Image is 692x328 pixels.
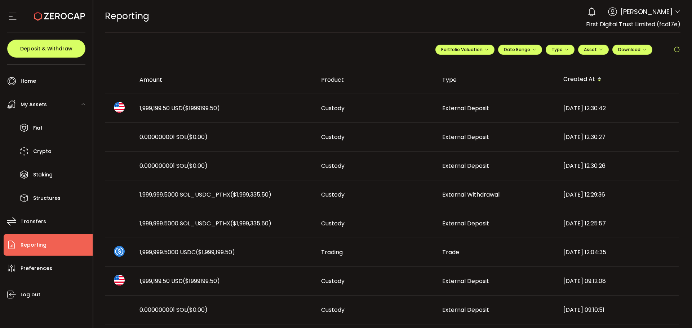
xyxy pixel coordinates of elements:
span: Custody [321,277,345,285]
span: Download [618,46,647,53]
button: Deposit & Withdraw [7,40,85,58]
span: 1,999,999.5000 SOL_USDC_PTHX [139,219,271,228]
span: Fiat [33,123,43,133]
button: Date Range [498,45,542,55]
span: ($1,999,199.50) [196,248,235,256]
span: Log out [21,289,40,300]
span: ($0.00) [187,133,208,141]
span: ($1,999,335.50) [230,219,271,228]
span: Deposit & Withdraw [20,46,72,51]
span: 1,999,199.50 USD [139,277,220,285]
span: 1,999,999.5000 SOL_USDC_PTHX [139,190,271,199]
span: First Digital Trust Limited (fcd17e) [586,20,680,28]
span: ($1999199.50) [183,277,220,285]
div: [DATE] 12:25:57 [558,219,679,228]
div: [DATE] 12:29:36 [558,190,679,199]
span: Trading [321,248,343,256]
span: ($0.00) [187,162,208,170]
span: Preferences [21,263,52,274]
div: [DATE] 12:30:42 [558,104,679,112]
span: External Deposit [442,219,489,228]
span: 0.000000001 SOL [139,306,208,314]
span: Custody [321,162,345,170]
span: External Deposit [442,133,489,141]
span: Structures [33,193,61,203]
span: Reporting [105,10,149,22]
span: Reporting [21,240,46,250]
img: usd_portfolio.svg [114,275,125,286]
img: sol_portfolio.svg [114,304,125,314]
span: Custody [321,219,345,228]
span: ($0.00) [187,306,208,314]
div: Product [315,76,436,84]
span: Staking [33,170,53,180]
button: Type [546,45,575,55]
span: External Deposit [442,104,489,112]
span: Crypto [33,146,52,157]
iframe: Chat Widget [656,293,692,328]
div: [DATE] 09:10:51 [558,306,679,314]
button: Asset [578,45,609,55]
span: My Assets [21,99,47,110]
div: [DATE] 12:30:26 [558,162,679,170]
img: sol_portfolio.svg [114,131,125,141]
span: 1,999,999.5000 USDC [139,248,235,256]
div: [DATE] 09:12:08 [558,277,679,285]
span: Home [21,76,36,86]
span: Custody [321,306,345,314]
img: usdc_portfolio.svg [114,246,125,257]
img: sol_portfolio.svg [114,159,125,170]
img: usd_portfolio.svg [114,102,125,113]
span: Type [551,46,569,53]
span: Portfolio Valuation [441,46,489,53]
div: [DATE] 12:30:27 [558,133,679,141]
div: Amount [134,76,315,84]
span: Transfers [21,216,46,227]
span: [PERSON_NAME] [621,7,673,17]
span: External Deposit [442,162,489,170]
span: External Deposit [442,306,489,314]
div: Created At [558,73,679,86]
span: 1,999,199.50 USD [139,104,220,112]
span: External Deposit [442,277,489,285]
div: [DATE] 12:04:35 [558,248,679,256]
span: Asset [584,46,597,53]
div: Type [436,76,558,84]
span: ($1,999,335.50) [230,190,271,199]
span: 0.000000001 SOL [139,133,208,141]
span: External Withdrawal [442,190,500,199]
button: Download [612,45,652,55]
span: 0.000000001 SOL [139,162,208,170]
button: Portfolio Valuation [435,45,494,55]
img: sol_usdc_pthx_portfolio.svg [114,188,125,199]
span: Custody [321,133,345,141]
span: Date Range [504,46,536,53]
span: Custody [321,104,345,112]
span: Trade [442,248,459,256]
span: ($1999199.50) [183,104,220,112]
img: sol_usdc_pthx_portfolio.svg [114,217,125,228]
span: Custody [321,190,345,199]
